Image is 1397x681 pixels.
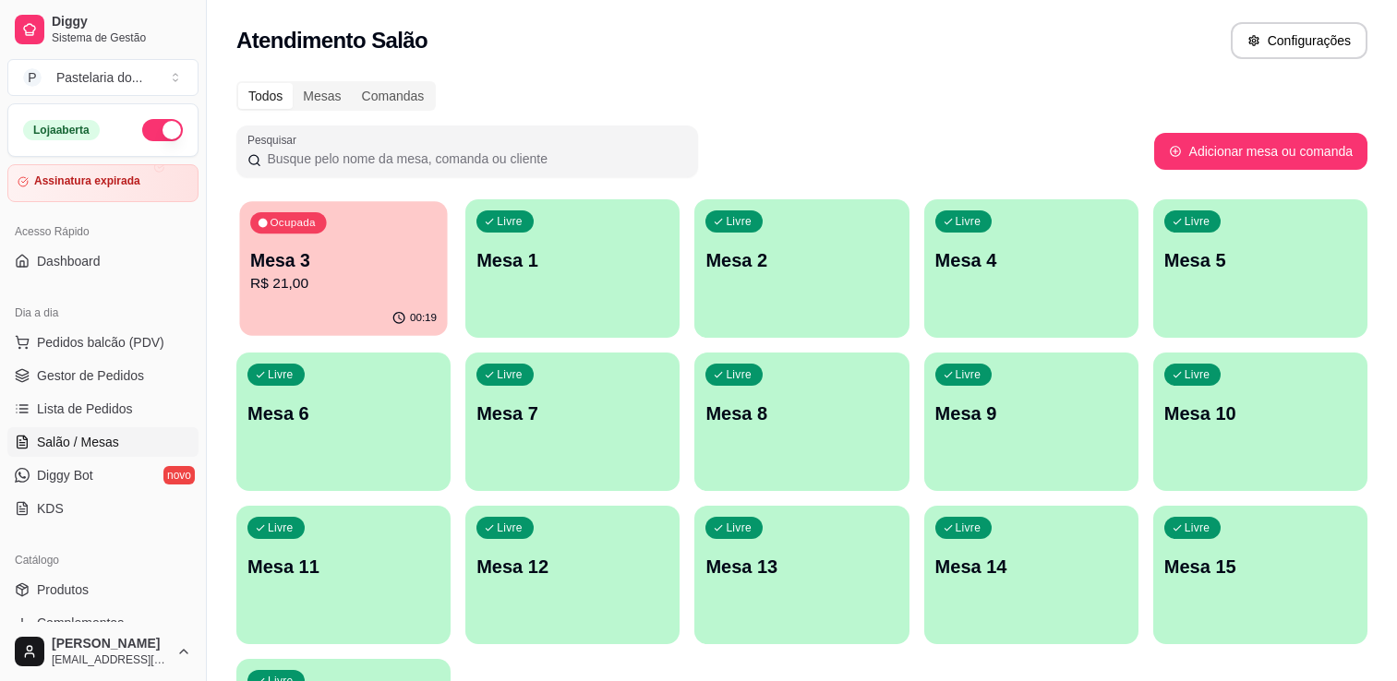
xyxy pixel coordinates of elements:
[268,520,294,535] p: Livre
[465,352,680,491] button: LivreMesa 7
[250,248,437,273] p: Mesa 3
[956,214,982,229] p: Livre
[465,506,680,644] button: LivreMesa 12
[1164,400,1356,426] p: Mesa 10
[497,214,523,229] p: Livre
[935,554,1127,579] p: Mesa 14
[956,520,982,535] p: Livre
[238,83,293,109] div: Todos
[7,298,199,328] div: Dia a dia
[7,575,199,604] a: Produtos
[37,580,89,599] span: Produtos
[7,246,199,276] a: Dashboard
[726,367,752,382] p: Livre
[236,26,428,55] h2: Atendimento Salão
[37,252,101,270] span: Dashboard
[247,132,303,148] label: Pesquisar
[37,333,164,352] span: Pedidos balcão (PDV)
[52,636,169,652] span: [PERSON_NAME]
[7,460,199,490] a: Diggy Botnovo
[37,366,144,385] span: Gestor de Pedidos
[7,59,199,96] button: Select a team
[7,394,199,424] a: Lista de Pedidos
[236,352,451,491] button: LivreMesa 6
[497,367,523,382] p: Livre
[56,68,142,87] div: Pastelaria do ...
[1185,520,1210,535] p: Livre
[935,247,1127,273] p: Mesa 4
[7,361,199,390] a: Gestor de Pedidos
[935,400,1127,426] p: Mesa 9
[924,506,1138,644] button: LivreMesa 14
[247,400,440,426] p: Mesa 6
[465,199,680,338] button: LivreMesa 1
[293,83,351,109] div: Mesas
[694,506,909,644] button: LivreMesa 13
[694,352,909,491] button: LivreMesa 8
[7,545,199,575] div: Catálogo
[52,14,191,30] span: Diggy
[705,400,897,426] p: Mesa 8
[37,433,119,451] span: Salão / Mesas
[1185,214,1210,229] p: Livre
[726,520,752,535] p: Livre
[7,629,199,674] button: [PERSON_NAME][EMAIL_ADDRESS][DOMAIN_NAME]
[7,494,199,523] a: KDS
[270,216,315,231] p: Ocupada
[261,149,687,168] input: Pesquisar
[37,499,64,518] span: KDS
[924,199,1138,338] button: LivreMesa 4
[705,554,897,579] p: Mesa 13
[1164,554,1356,579] p: Mesa 15
[7,217,199,246] div: Acesso Rápido
[52,652,169,667] span: [EMAIL_ADDRESS][DOMAIN_NAME]
[726,214,752,229] p: Livre
[236,506,451,644] button: LivreMesa 11
[410,311,437,326] p: 00:19
[476,400,668,426] p: Mesa 7
[476,554,668,579] p: Mesa 12
[1231,22,1367,59] button: Configurações
[37,400,133,418] span: Lista de Pedidos
[142,119,183,141] button: Alterar Status
[7,608,199,638] a: Complementos
[52,30,191,45] span: Sistema de Gestão
[1153,199,1367,338] button: LivreMesa 5
[247,554,440,579] p: Mesa 11
[1185,367,1210,382] p: Livre
[23,120,100,140] div: Loja aberta
[23,68,42,87] span: P
[37,614,124,632] span: Complementos
[268,367,294,382] p: Livre
[705,247,897,273] p: Mesa 2
[352,83,435,109] div: Comandas
[956,367,982,382] p: Livre
[239,201,447,336] button: OcupadaMesa 3R$ 21,0000:19
[7,7,199,52] a: DiggySistema de Gestão
[694,199,909,338] button: LivreMesa 2
[7,427,199,457] a: Salão / Mesas
[7,164,199,202] a: Assinatura expirada
[924,352,1138,491] button: LivreMesa 9
[7,328,199,357] button: Pedidos balcão (PDV)
[37,466,93,484] span: Diggy Bot
[1154,133,1367,170] button: Adicionar mesa ou comanda
[497,520,523,535] p: Livre
[1153,352,1367,491] button: LivreMesa 10
[250,273,437,294] p: R$ 21,00
[34,174,140,188] article: Assinatura expirada
[1164,247,1356,273] p: Mesa 5
[476,247,668,273] p: Mesa 1
[1153,506,1367,644] button: LivreMesa 15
